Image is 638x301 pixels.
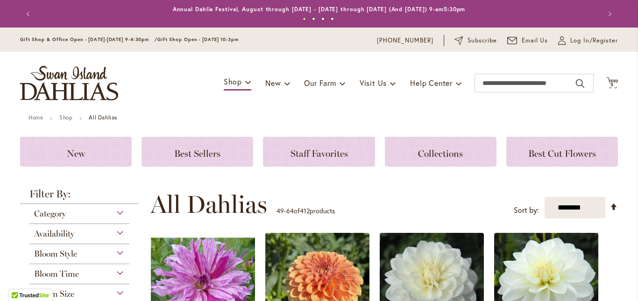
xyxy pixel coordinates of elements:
[142,137,253,167] a: Best Sellers
[20,189,139,204] strong: Filter By:
[360,78,387,88] span: Visit Us
[514,202,539,219] label: Sort by:
[385,137,496,167] a: Collections
[304,78,336,88] span: Our Farm
[20,66,118,100] a: store logo
[224,77,242,86] span: Shop
[606,77,618,90] button: 5
[286,206,294,215] span: 64
[20,36,157,42] span: Gift Shop & Office Open - [DATE]-[DATE] 9-4:30pm /
[157,36,239,42] span: Gift Shop Open - [DATE] 10-3pm
[34,229,74,239] span: Availability
[263,137,375,167] a: Staff Favorites
[34,269,79,279] span: Bloom Time
[418,148,463,159] span: Collections
[506,137,618,167] a: Best Cut Flowers
[570,36,618,45] span: Log In/Register
[610,82,614,88] span: 5
[59,114,72,121] a: Shop
[321,17,325,21] button: 3 of 4
[34,209,66,219] span: Category
[67,148,85,159] span: New
[599,5,618,23] button: Next
[34,249,77,259] span: Bloom Style
[312,17,315,21] button: 2 of 4
[558,36,618,45] a: Log In/Register
[173,6,466,13] a: Annual Dahlia Festival, August through [DATE] - [DATE] through [DATE] (And [DATE]) 9-am5:30pm
[291,148,348,159] span: Staff Favorites
[20,137,132,167] a: New
[300,206,310,215] span: 412
[34,289,74,299] span: Bloom Size
[265,78,281,88] span: New
[331,17,334,21] button: 4 of 4
[528,148,596,159] span: Best Cut Flowers
[522,36,548,45] span: Email Us
[410,78,453,88] span: Help Center
[276,206,284,215] span: 49
[454,36,497,45] a: Subscribe
[507,36,548,45] a: Email Us
[303,17,306,21] button: 1 of 4
[28,114,43,121] a: Home
[150,190,267,218] span: All Dahlias
[89,114,117,121] strong: All Dahlias
[174,148,220,159] span: Best Sellers
[468,36,497,45] span: Subscribe
[377,36,433,45] a: [PHONE_NUMBER]
[20,5,39,23] button: Previous
[276,203,335,218] p: - of products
